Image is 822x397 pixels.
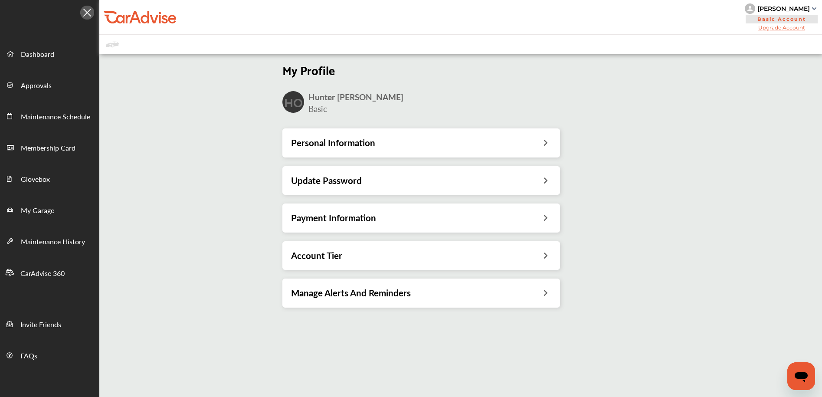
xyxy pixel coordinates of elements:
span: Approvals [21,80,52,92]
div: [PERSON_NAME] [757,5,810,13]
h3: Payment Information [291,212,376,223]
span: Dashboard [21,49,54,60]
a: Maintenance History [0,225,99,256]
h3: Account Tier [291,250,342,261]
a: Dashboard [0,38,99,69]
a: Approvals [0,69,99,100]
h3: Manage Alerts And Reminders [291,287,411,299]
span: Upgrade Account [745,24,819,31]
a: Maintenance Schedule [0,100,99,131]
span: Invite Friends [20,319,61,331]
h2: My Profile [282,62,560,77]
span: Maintenance History [21,236,85,248]
img: knH8PDtVvWoAbQRylUukY18CTiRevjo20fAtgn5MLBQj4uumYvk2MzTtcAIzfGAtb1XOLVMAvhLuqoNAbL4reqehy0jehNKdM... [745,3,755,14]
span: Glovebox [21,174,50,185]
h3: Update Password [291,175,362,186]
span: Basic [308,103,327,115]
span: Hunter [PERSON_NAME] [308,91,403,103]
span: Basic Account [746,15,818,23]
a: My Garage [0,194,99,225]
img: sCxJUJ+qAmfqhQGDUl18vwLg4ZYJ6CxN7XmbOMBAAAAAElFTkSuQmCC [812,7,816,10]
img: placeholder_car.fcab19be.svg [106,39,119,50]
h3: Personal Information [291,137,375,148]
span: FAQs [20,351,37,362]
img: Icon.5fd9dcc7.svg [80,6,94,20]
span: Membership Card [21,143,75,154]
span: Maintenance Schedule [21,112,90,123]
iframe: Button to launch messaging window [787,362,815,390]
a: Glovebox [0,163,99,194]
span: CarAdvise 360 [20,268,65,279]
span: My Garage [21,205,54,217]
a: Membership Card [0,131,99,163]
h2: HO [284,95,303,110]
